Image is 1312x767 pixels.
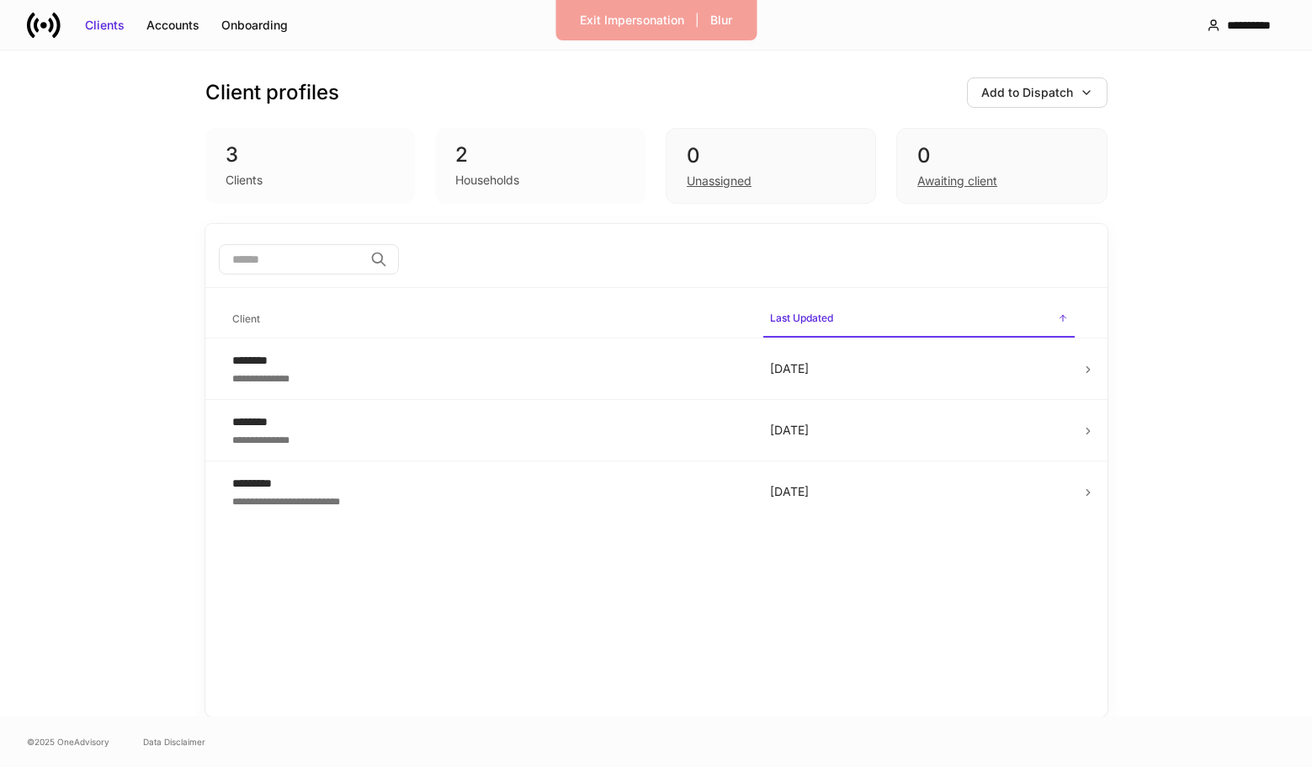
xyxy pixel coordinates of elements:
button: Accounts [135,12,210,39]
button: Add to Dispatch [967,77,1107,108]
div: 0 [917,142,1086,169]
h6: Last Updated [770,310,833,326]
div: Accounts [146,17,199,34]
div: Clients [226,172,263,189]
p: [DATE] [770,360,1068,377]
div: 0Awaiting client [896,128,1107,204]
span: Last Updated [763,301,1075,338]
span: Client [226,302,750,337]
div: 0 [687,142,855,169]
button: Blur [699,7,743,34]
div: Onboarding [221,17,288,34]
p: [DATE] [770,422,1068,439]
h3: Client profiles [205,79,339,106]
div: Households [455,172,519,189]
div: 2 [455,141,625,168]
div: 3 [226,141,396,168]
button: Onboarding [210,12,299,39]
button: Clients [74,12,135,39]
p: [DATE] [770,483,1068,500]
div: 0Unassigned [666,128,876,204]
a: Data Disclaimer [143,735,205,748]
div: Exit Impersonation [580,12,684,29]
div: Awaiting client [917,173,997,189]
span: © 2025 OneAdvisory [27,735,109,748]
div: Unassigned [687,173,752,189]
button: Exit Impersonation [569,7,695,34]
h6: Client [232,311,260,327]
div: Add to Dispatch [981,84,1073,101]
div: Clients [85,17,125,34]
div: Blur [710,12,732,29]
